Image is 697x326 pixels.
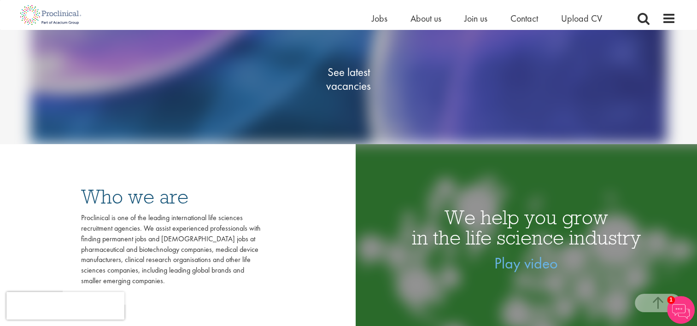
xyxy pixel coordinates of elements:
iframe: reCAPTCHA [6,292,124,320]
a: Jobs [372,12,387,24]
div: Proclinical is one of the leading international life sciences recruitment agencies. We assist exp... [81,213,261,286]
a: See latestvacancies [303,29,395,130]
a: Play video [494,253,558,273]
a: Join us [464,12,487,24]
a: Upload CV [561,12,602,24]
span: See latest vacancies [303,65,395,93]
a: About us [410,12,441,24]
h3: Who we are [81,186,261,207]
span: 1 [667,296,675,304]
a: Contact [510,12,538,24]
img: Chatbot [667,296,695,324]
